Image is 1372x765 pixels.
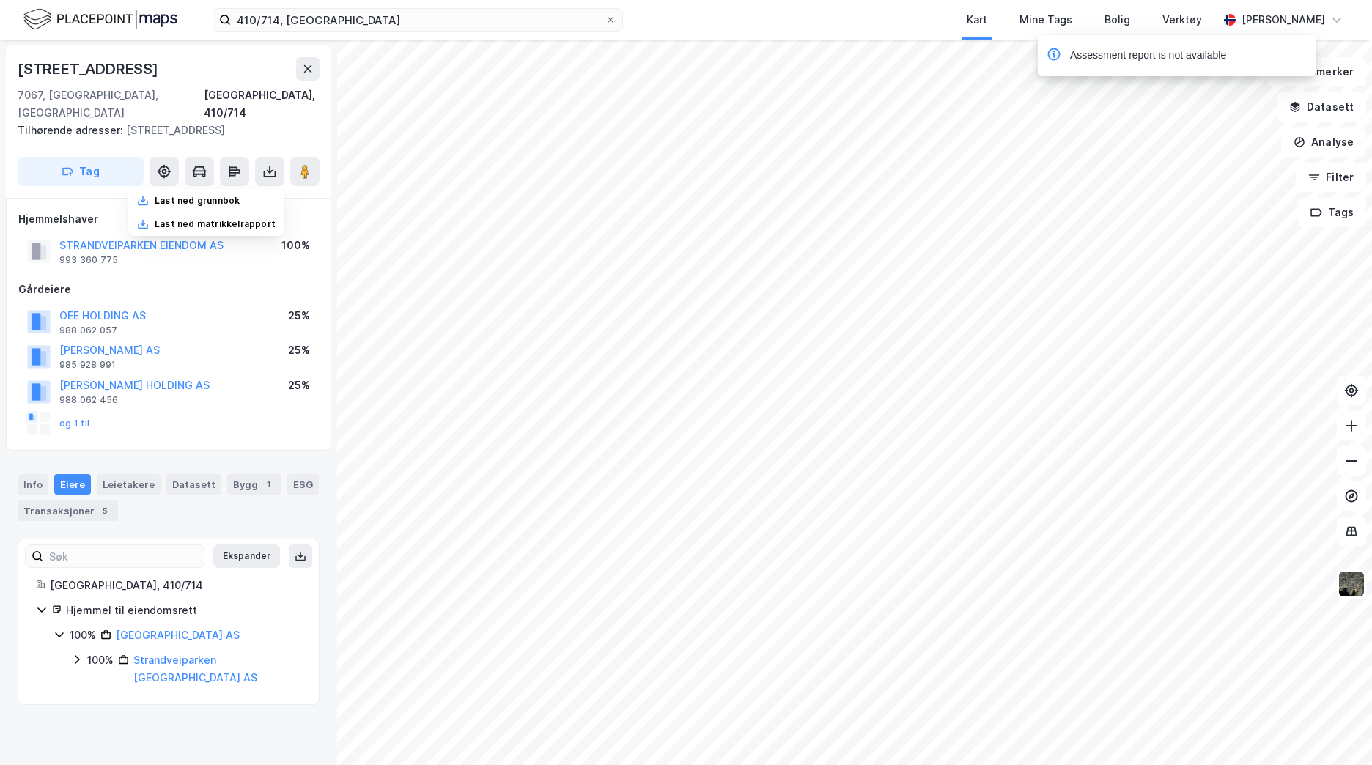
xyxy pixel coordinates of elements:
[43,545,204,567] input: Søk
[1296,163,1366,192] button: Filter
[231,9,605,31] input: Søk på adresse, matrikkel, gårdeiere, leietakere eller personer
[18,57,161,81] div: [STREET_ADDRESS]
[59,325,117,336] div: 988 062 057
[1162,11,1202,29] div: Verktøy
[70,627,96,644] div: 100%
[155,195,240,207] div: Last ned grunnbok
[18,210,319,228] div: Hjemmelshaver
[18,86,204,122] div: 7067, [GEOGRAPHIC_DATA], [GEOGRAPHIC_DATA]
[54,474,91,495] div: Eiere
[1281,127,1366,157] button: Analyse
[288,307,310,325] div: 25%
[87,651,114,669] div: 100%
[1298,198,1366,227] button: Tags
[23,7,177,32] img: logo.f888ab2527a4732fd821a326f86c7f29.svg
[18,281,319,298] div: Gårdeiere
[1242,11,1325,29] div: [PERSON_NAME]
[287,474,319,495] div: ESG
[1299,695,1372,765] div: Kontrollprogram for chat
[1338,570,1365,598] img: 9k=
[59,359,116,371] div: 985 928 991
[116,629,240,641] a: [GEOGRAPHIC_DATA] AS
[59,394,118,406] div: 988 062 456
[18,122,308,139] div: [STREET_ADDRESS]
[97,503,112,518] div: 5
[66,602,301,619] div: Hjemmel til eiendomsrett
[1070,47,1226,64] div: Assessment report is not available
[59,254,118,266] div: 993 360 775
[1299,695,1372,765] iframe: Chat Widget
[97,474,161,495] div: Leietakere
[18,124,126,136] span: Tilhørende adresser:
[18,474,48,495] div: Info
[166,474,221,495] div: Datasett
[288,377,310,394] div: 25%
[288,341,310,359] div: 25%
[204,86,320,122] div: [GEOGRAPHIC_DATA], 410/714
[18,500,118,521] div: Transaksjoner
[1104,11,1130,29] div: Bolig
[18,157,144,186] button: Tag
[155,218,276,230] div: Last ned matrikkelrapport
[281,237,310,254] div: 100%
[227,474,281,495] div: Bygg
[261,477,276,492] div: 1
[50,577,301,594] div: [GEOGRAPHIC_DATA], 410/714
[213,544,280,568] button: Ekspander
[1277,92,1366,122] button: Datasett
[1019,11,1072,29] div: Mine Tags
[967,11,987,29] div: Kart
[133,654,257,684] a: Strandveiparken [GEOGRAPHIC_DATA] AS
